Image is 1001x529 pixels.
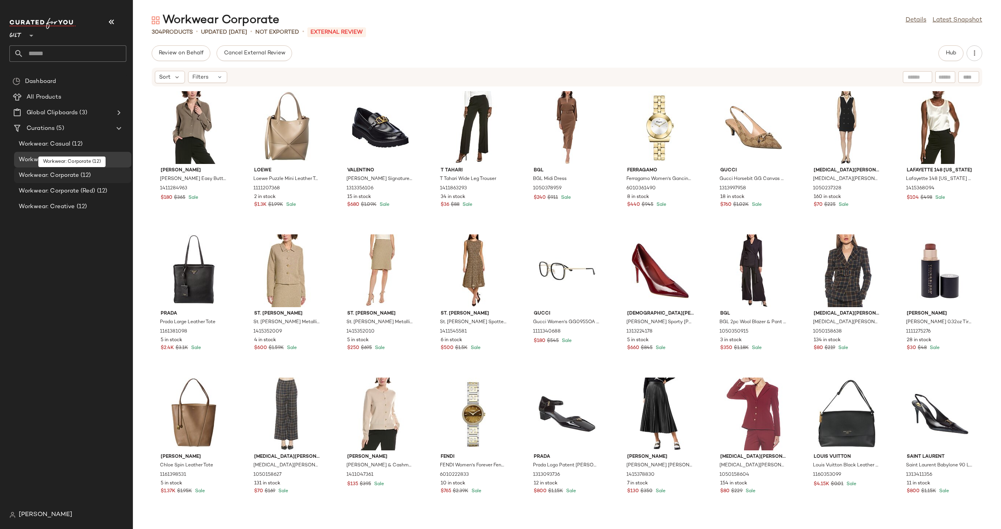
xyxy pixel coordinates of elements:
span: 1161398531 [160,471,186,479]
span: (12) [79,171,91,180]
span: Sale [837,202,849,207]
span: Prada Large Leather Tote [160,319,215,326]
span: [DEMOGRAPHIC_DATA][PERSON_NAME] [627,310,694,317]
span: Curations [27,124,55,133]
span: $911 [547,194,558,202]
span: [PERSON_NAME] Easy Button Blouse [160,176,226,183]
span: Workwear: Corporate (Red) [19,187,95,196]
span: $600 [254,345,267,352]
span: $0.01 [831,481,843,488]
span: St. [PERSON_NAME] Metallic Tweed Skirt [346,319,413,326]
span: Sale [194,489,205,494]
span: $350 [640,488,653,495]
span: $845 [641,345,653,352]
span: 1050158627 [253,471,282,479]
span: Sale [560,338,572,344]
span: [PERSON_NAME] & Cashmere-Blend Cardigan [346,462,413,469]
span: Sale [750,202,762,207]
span: [MEDICAL_DATA][PERSON_NAME] [PERSON_NAME] [719,462,786,469]
span: Sale [928,345,940,351]
span: Saint Laurent Babylone 90 Leather Slingback Pump [906,462,972,469]
span: [PERSON_NAME] Signature Leather Loafer [346,176,413,183]
span: Review on Behalf [158,50,204,56]
span: 1050158638 [813,328,842,335]
span: $180 [534,338,545,345]
span: $395 [360,481,371,488]
span: Prada [534,453,600,461]
span: Cancel External Review [223,50,285,56]
img: 1313997958_RLLATH.jpg [714,91,793,164]
span: $225 [824,202,836,209]
span: Sale [934,195,945,200]
img: 1313093736_RLLATH.jpg [527,378,606,450]
span: (304) [78,155,95,164]
span: 5 in stock [161,337,182,344]
img: 1111275276_RLLATH.jpg [901,234,979,307]
span: 15 in stock [347,194,371,201]
span: 304 [152,29,162,35]
span: [MEDICAL_DATA][PERSON_NAME] [720,453,787,461]
span: Gilt [9,27,22,41]
span: 1415378830 [626,471,655,479]
span: $1.15K [921,488,936,495]
p: updated [DATE] [201,28,247,36]
span: 1050350915 [719,328,748,335]
span: • [250,27,252,37]
img: 1415378830_RLLATH.jpg [621,378,700,450]
span: Sale [750,345,762,351]
span: 1411284963 [160,185,187,192]
span: Sale [277,489,288,494]
span: BGL Midi Dress [533,176,567,183]
span: $3.1K [176,345,188,352]
span: 6 in stock [441,337,462,344]
span: 1313997958 [719,185,746,192]
span: 28 in stock [907,337,931,344]
span: Workwear: Casual [19,140,70,149]
span: $2.39K [453,488,468,495]
span: Global Clipboards [27,108,78,117]
span: 1313224178 [626,328,653,335]
span: St. [PERSON_NAME] [441,310,507,317]
span: BGL [720,310,787,317]
span: Sale [378,202,389,207]
span: 134 in stock [814,337,841,344]
div: Workwear Corporate [152,13,279,28]
span: $760 [720,202,732,209]
span: • [196,27,198,37]
span: 1161381098 [160,328,187,335]
span: $498 [920,194,932,202]
span: $80 [814,345,823,352]
img: 1111207368_RLLATH.jpg [248,91,327,164]
span: $104 [907,194,919,202]
span: Gucci Women's GG0955OA 52mm Optical Frames [533,319,599,326]
span: [MEDICAL_DATA][PERSON_NAME] [PERSON_NAME] [813,319,879,326]
span: Gucci [534,310,600,317]
span: $1.99K [268,202,283,209]
span: 5 in stock [161,480,182,487]
span: $800 [907,488,920,495]
span: 2 in stock [254,194,276,201]
span: $695 [361,345,372,352]
span: Workwear: Corporate [19,171,79,180]
span: Loewe [254,167,321,174]
img: 1415352009_RLLATH.jpg [248,234,327,307]
span: 160 in stock [814,194,841,201]
span: $545 [547,338,559,345]
img: svg%3e [13,77,20,85]
span: $1.09K [361,202,377,209]
span: 4 in stock [254,337,276,344]
span: $130 [627,488,639,495]
span: Ferragamo Women's Gancino Watch [626,176,693,183]
span: 1313356106 [346,185,373,192]
span: 131 in stock [254,480,280,487]
span: 3 in stock [720,337,742,344]
span: $660 [627,345,639,352]
span: $1.3K [254,202,267,209]
span: Sort [159,73,170,81]
span: $1.37K [161,488,176,495]
span: $1.15K [548,488,563,495]
span: $80 [720,488,730,495]
span: Filters [192,73,208,81]
img: 1050350915_RLLATH.jpg [714,234,793,307]
span: (12) [75,202,87,211]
